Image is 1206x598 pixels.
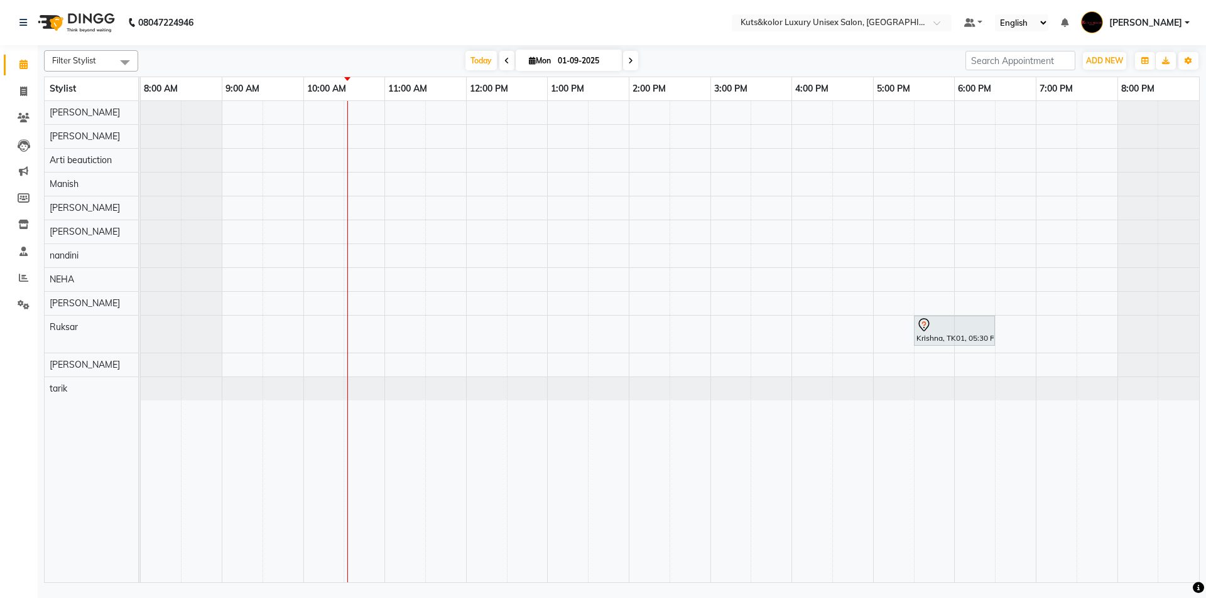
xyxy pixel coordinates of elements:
[304,80,349,98] a: 10:00 AM
[50,226,120,237] span: [PERSON_NAME]
[50,202,120,213] span: [PERSON_NAME]
[222,80,263,98] a: 9:00 AM
[711,80,751,98] a: 3:00 PM
[50,274,74,285] span: NEHA
[1086,56,1123,65] span: ADD NEW
[465,51,497,70] span: Today
[141,80,181,98] a: 8:00 AM
[32,5,118,40] img: logo
[629,80,669,98] a: 2:00 PM
[1081,11,1103,33] img: Jasim Ansari
[965,51,1075,70] input: Search Appointment
[50,297,120,309] span: [PERSON_NAME]
[1083,52,1126,70] button: ADD NEW
[50,178,79,190] span: Manish
[548,80,587,98] a: 1:00 PM
[50,131,120,142] span: [PERSON_NAME]
[1109,16,1182,29] span: [PERSON_NAME]
[385,80,430,98] a: 11:00 AM
[52,55,96,65] span: Filter Stylist
[874,80,913,98] a: 5:00 PM
[50,250,79,261] span: nandini
[554,51,617,70] input: 2025-09-01
[50,359,120,370] span: [PERSON_NAME]
[50,383,67,394] span: tarik
[50,154,112,166] span: Arti beautiction
[50,321,78,333] span: Ruksar
[50,83,76,94] span: Stylist
[1118,80,1158,98] a: 8:00 PM
[792,80,832,98] a: 4:00 PM
[526,56,554,65] span: Mon
[467,80,511,98] a: 12:00 PM
[915,318,994,344] div: Krishna, TK01, 05:30 PM-06:30 PM, Tan clearing facial
[955,80,994,98] a: 6:00 PM
[50,107,120,118] span: [PERSON_NAME]
[138,5,193,40] b: 08047224946
[1036,80,1076,98] a: 7:00 PM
